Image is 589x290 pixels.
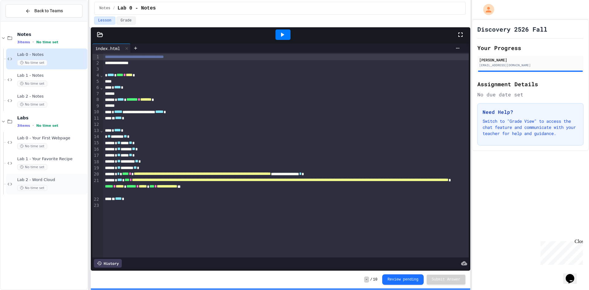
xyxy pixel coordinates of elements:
span: No time set [36,124,58,128]
div: 13 [92,128,100,134]
span: • [33,123,34,128]
div: No due date set [477,91,583,98]
div: 4 [92,72,100,79]
span: Lab 2 - Notes [17,94,86,99]
span: 10 [373,277,377,282]
span: Lab 0 - Your First Webpage [17,136,86,141]
span: Lab 1 - Your Favorite Recipe [17,157,86,162]
div: My Account [477,2,496,17]
div: 15 [92,140,100,146]
span: No time set [17,81,47,87]
span: Labs [17,115,86,121]
div: [EMAIL_ADDRESS][DOMAIN_NAME] [479,63,582,68]
span: Back to Teams [34,8,63,14]
div: History [94,259,122,268]
div: 19 [92,165,100,171]
span: Lab 1 - Notes [17,73,86,78]
span: Notes [17,32,86,37]
button: Grade [117,17,136,25]
div: 3 [92,66,100,72]
span: Submit Answer [432,277,460,282]
span: Lab 0 - Notes [17,52,86,57]
h1: Discovery 2526 Fall [477,25,547,33]
span: / [113,6,115,11]
div: 2 [92,60,100,66]
div: 11 [92,115,100,122]
span: No time set [17,143,47,149]
div: 18 [92,159,100,165]
span: 3 items [17,124,30,128]
div: 10 [92,109,100,115]
span: Fold line [100,85,103,90]
span: Notes [99,6,110,11]
span: • [33,40,34,44]
iframe: chat widget [563,265,583,284]
div: [PERSON_NAME] [479,57,582,63]
span: No time set [17,102,47,107]
div: 16 [92,146,100,153]
iframe: chat widget [538,239,583,265]
button: Review pending [382,274,424,285]
h2: Your Progress [477,44,583,52]
span: Lab 2 - Word Cloud [17,177,86,183]
div: 8 [92,97,100,103]
div: 17 [92,153,100,159]
div: 12 [92,122,100,128]
button: Back to Teams [6,4,83,17]
div: 7 [92,91,100,97]
span: No time set [17,185,47,191]
div: index.html [92,45,123,52]
span: Fold line [100,128,103,133]
h3: Need Help? [483,108,578,116]
div: index.html [92,44,131,53]
span: Lab 0 - Notes [117,5,156,12]
div: 1 [92,54,100,60]
h2: Assignment Details [477,80,583,88]
div: 23 [92,203,100,209]
span: No time set [17,60,47,66]
p: Switch to "Grade View" to access the chat feature and communicate with your teacher for help and ... [483,118,578,137]
button: Lesson [94,17,115,25]
span: No time set [17,164,47,170]
span: Fold line [100,73,103,78]
div: 5 [92,79,100,85]
div: 9 [92,103,100,109]
span: 3 items [17,40,30,44]
div: 22 [92,196,100,203]
div: 6 [92,85,100,91]
div: 14 [92,134,100,140]
div: Chat with us now!Close [2,2,42,39]
div: 20 [92,171,100,177]
span: / [370,277,372,282]
span: No time set [36,40,58,44]
span: - [364,276,369,283]
div: 21 [92,178,100,196]
button: Submit Answer [427,275,465,284]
